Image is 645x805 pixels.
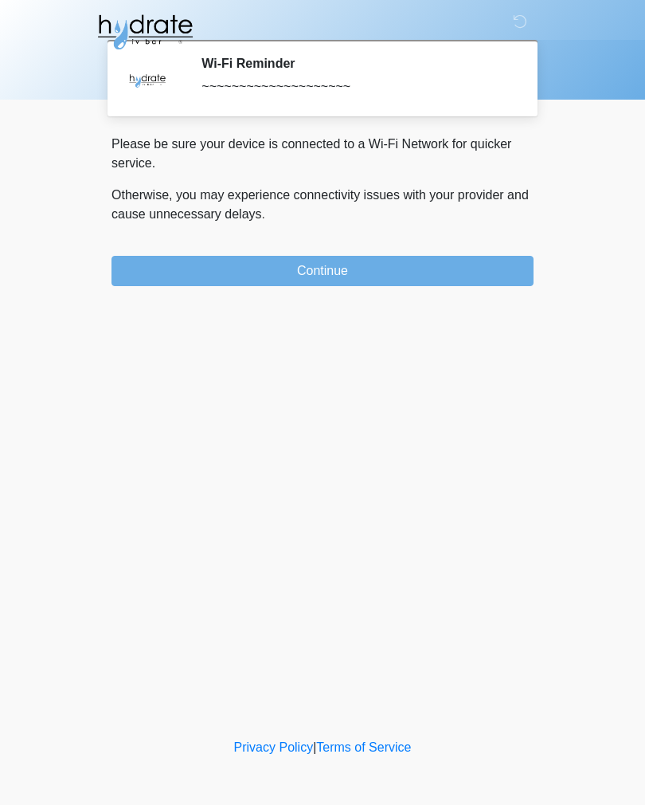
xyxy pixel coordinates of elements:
[111,135,534,173] p: Please be sure your device is connected to a Wi-Fi Network for quicker service.
[96,12,194,52] img: Hydrate IV Bar - Fort Collins Logo
[262,207,265,221] span: .
[111,186,534,224] p: Otherwise, you may experience connectivity issues with your provider and cause unnecessary delays
[123,56,171,104] img: Agent Avatar
[201,77,510,96] div: ~~~~~~~~~~~~~~~~~~~~
[111,256,534,286] button: Continue
[316,740,411,754] a: Terms of Service
[313,740,316,754] a: |
[234,740,314,754] a: Privacy Policy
